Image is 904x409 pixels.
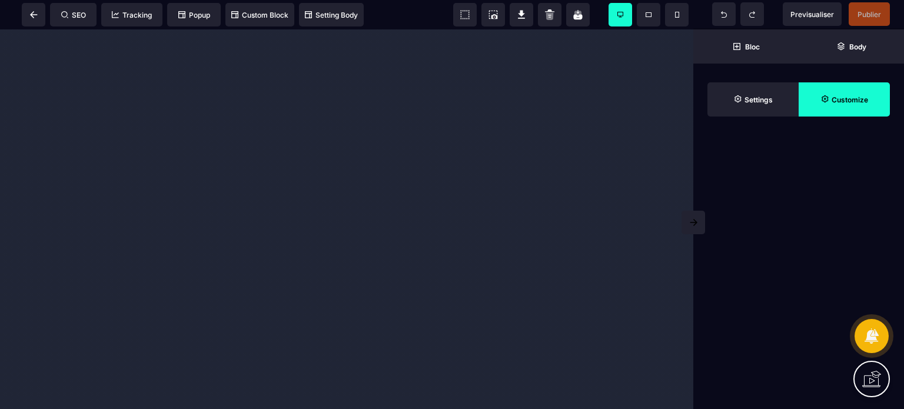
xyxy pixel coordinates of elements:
strong: Bloc [745,42,760,51]
strong: Settings [745,95,773,104]
span: Custom Block [231,11,288,19]
span: Tracking [112,11,152,19]
span: Settings [707,82,799,117]
span: Previsualiser [790,10,834,19]
span: Screenshot [481,3,505,26]
strong: Body [849,42,866,51]
span: Popup [178,11,210,19]
span: Publier [858,10,881,19]
span: View components [453,3,477,26]
span: Open Layer Manager [799,29,904,64]
span: Setting Body [305,11,358,19]
strong: Customize [832,95,868,104]
span: Open Style Manager [799,82,890,117]
span: Open Blocks [693,29,799,64]
span: SEO [61,11,86,19]
span: Preview [783,2,842,26]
